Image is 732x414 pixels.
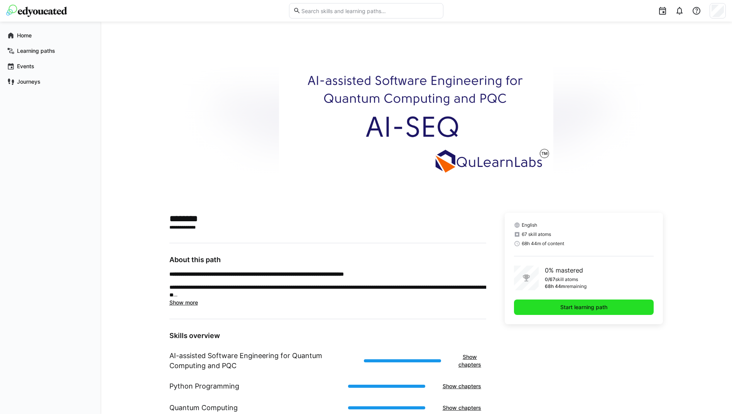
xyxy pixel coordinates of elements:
input: Search skills and learning paths… [301,7,439,14]
span: English [522,222,537,228]
h3: Skills overview [169,332,486,340]
p: 0/67 [545,276,555,283]
span: Show chapters [441,404,482,412]
button: Start learning path [514,300,654,315]
span: Show more [169,299,198,306]
p: remaining [565,283,587,289]
p: skill atoms [555,276,578,283]
h1: AI-assisted Software Engineering for Quantum Computing and PQC [169,351,358,371]
span: Start learning path [559,303,609,311]
h1: Quantum Computing [169,403,238,413]
p: 68h 44m [545,283,565,289]
h1: Python Programming [169,381,239,391]
button: Show chapters [453,349,486,372]
span: Show chapters [441,382,482,390]
span: Show chapters [457,353,482,369]
button: Show chapters [438,379,486,394]
h3: About this path [169,256,486,264]
p: 0% mastered [545,266,587,275]
span: 68h 44m of content [522,241,564,247]
span: 67 skill atoms [522,231,551,237]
